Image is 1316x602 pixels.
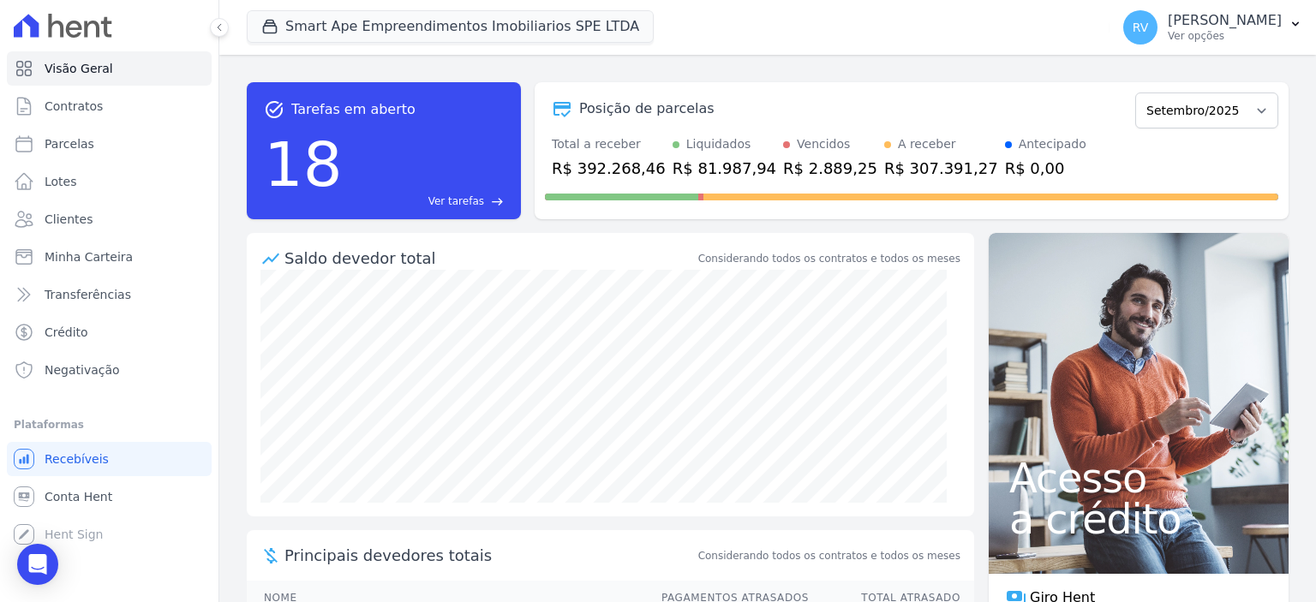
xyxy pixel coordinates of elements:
[350,194,504,209] a: Ver tarefas east
[284,544,695,567] span: Principais devedores totais
[7,442,212,476] a: Recebíveis
[1005,157,1086,180] div: R$ 0,00
[7,127,212,161] a: Parcelas
[7,164,212,199] a: Lotes
[797,135,850,153] div: Vencidos
[7,353,212,387] a: Negativação
[552,135,666,153] div: Total a receber
[783,157,877,180] div: R$ 2.889,25
[7,89,212,123] a: Contratos
[1168,12,1282,29] p: [PERSON_NAME]
[17,544,58,585] div: Open Intercom Messenger
[428,194,484,209] span: Ver tarefas
[45,135,94,152] span: Parcelas
[7,51,212,86] a: Visão Geral
[673,157,776,180] div: R$ 81.987,94
[45,450,109,468] span: Recebíveis
[1009,457,1268,498] span: Acesso
[7,480,212,514] a: Conta Hent
[1110,3,1316,51] button: RV [PERSON_NAME] Ver opções
[45,98,103,115] span: Contratos
[698,548,960,563] span: Considerando todos os contratos e todos os meses
[45,361,120,378] span: Negativação
[45,488,112,505] span: Conta Hent
[579,98,715,119] div: Posição de parcelas
[45,248,133,265] span: Minha Carteira
[247,10,654,43] button: Smart Ape Empreendimentos Imobiliarios SPE LTDA
[698,251,960,266] div: Considerando todos os contratos e todos os meses
[1009,498,1268,539] span: a crédito
[552,157,666,180] div: R$ 392.268,46
[898,135,956,153] div: A receber
[7,277,212,312] a: Transferências
[1133,21,1149,33] span: RV
[7,202,212,236] a: Clientes
[686,135,751,153] div: Liquidados
[1168,29,1282,43] p: Ver opções
[45,60,113,77] span: Visão Geral
[1019,135,1086,153] div: Antecipado
[7,315,212,349] a: Crédito
[264,120,343,209] div: 18
[45,286,131,303] span: Transferências
[264,99,284,120] span: task_alt
[284,247,695,270] div: Saldo devedor total
[45,211,93,228] span: Clientes
[491,195,504,208] span: east
[45,173,77,190] span: Lotes
[14,414,205,435] div: Plataformas
[291,99,416,120] span: Tarefas em aberto
[884,157,998,180] div: R$ 307.391,27
[7,240,212,274] a: Minha Carteira
[45,324,88,341] span: Crédito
